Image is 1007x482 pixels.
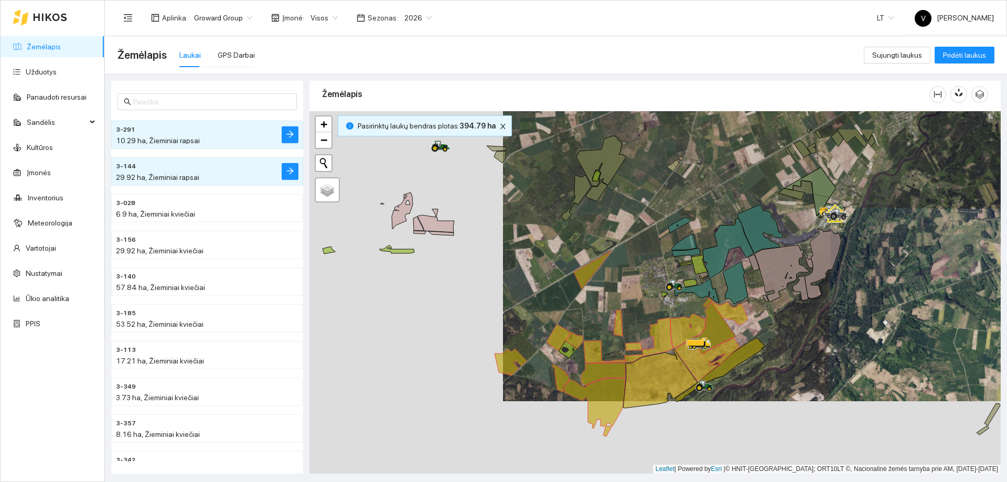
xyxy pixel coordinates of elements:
span: Visos [310,10,338,26]
span: 3-357 [116,419,136,429]
span: 3-156 [116,235,136,245]
span: 3-028 [116,198,135,208]
span: 8.16 ha, Žieminiai kviečiai [116,430,200,438]
button: close [497,120,509,133]
span: arrow-right [286,167,294,177]
span: menu-fold [123,13,133,23]
span: | [724,465,725,473]
span: search [124,98,131,105]
span: 3.73 ha, Žieminiai kviečiai [116,393,199,402]
span: Sujungti laukus [872,49,922,61]
a: Inventorius [28,194,63,202]
span: 29.92 ha, Žieminiai rapsai [116,173,199,181]
a: PPIS [26,319,40,328]
span: 57.84 ha, Žieminiai kviečiai [116,283,205,292]
span: + [320,117,327,131]
a: Zoom in [316,116,331,132]
span: layout [151,14,159,22]
span: 6.9 ha, Žieminiai kviečiai [116,210,195,218]
a: Panaudoti resursai [27,93,87,101]
button: arrow-right [282,126,298,143]
span: 3-144 [116,162,136,172]
span: − [320,133,327,146]
span: 2026 [404,10,432,26]
a: Nustatymai [26,269,62,277]
span: Sandėlis [27,112,87,133]
a: Įmonės [27,168,51,177]
span: Žemėlapis [117,47,167,63]
div: | Powered by © HNIT-[GEOGRAPHIC_DATA]; ORT10LT ©, Nacionalinė žemės tarnyba prie AM, [DATE]-[DATE] [653,465,1001,474]
span: 3-140 [116,272,136,282]
span: calendar [357,14,365,22]
span: V [921,10,926,27]
span: LT [877,10,894,26]
button: Sujungti laukus [864,47,930,63]
span: 3-342 [116,455,135,465]
span: Aplinka : [162,12,188,24]
span: column-width [930,90,946,99]
span: Pasirinktų laukų bendras plotas : [358,120,496,132]
span: 29.92 ha, Žieminiai kviečiai [116,247,203,255]
span: 53.52 ha, Žieminiai kviečiai [116,320,203,328]
a: Sujungti laukus [864,51,930,59]
span: Įmonė : [282,12,304,24]
span: 10.29 ha, Žieminiai rapsai [116,136,200,145]
a: Leaflet [656,465,674,473]
span: 3-291 [116,125,135,135]
span: 3-349 [116,382,136,392]
button: Initiate a new search [316,155,331,171]
a: Esri [711,465,722,473]
button: menu-fold [117,7,138,28]
b: 394.79 ha [459,122,496,130]
span: Sezonas : [368,12,398,24]
span: Groward Group [194,10,252,26]
span: Pridėti laukus [943,49,986,61]
a: Užduotys [26,68,57,76]
span: 17.21 ha, Žieminiai kviečiai [116,357,204,365]
div: Laukai [179,49,201,61]
span: 3-113 [116,345,136,355]
button: column-width [929,86,946,103]
a: Vartotojai [26,244,56,252]
a: Pridėti laukus [935,51,994,59]
a: Žemėlapis [27,42,61,51]
span: 3-185 [116,308,136,318]
a: Ūkio analitika [26,294,69,303]
span: arrow-right [286,130,294,140]
div: Žemėlapis [322,79,929,109]
span: [PERSON_NAME] [915,14,994,22]
span: close [497,123,509,130]
button: arrow-right [282,163,298,180]
a: Meteorologija [28,219,72,227]
span: info-circle [346,122,353,130]
span: shop [271,14,280,22]
a: Zoom out [316,132,331,148]
button: Pridėti laukus [935,47,994,63]
a: Layers [316,178,339,201]
input: Paieška [133,96,291,108]
a: Kultūros [27,143,53,152]
div: GPS Darbai [218,49,255,61]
